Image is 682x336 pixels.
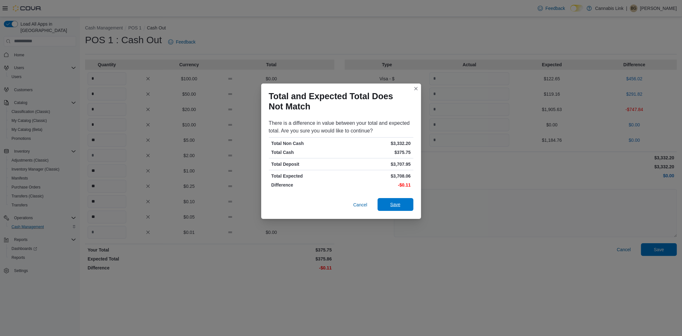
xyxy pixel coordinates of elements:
button: Closes this modal window [412,85,420,92]
p: $375.75 [342,149,411,156]
p: Total Non Cash [271,140,340,147]
div: There is a difference in value between your total and expected total. Are you sure you would like... [269,119,413,135]
p: $3,708.06 [342,173,411,179]
p: $3,707.95 [342,161,411,167]
p: $3,332.20 [342,140,411,147]
p: Total Deposit [271,161,340,167]
p: Difference [271,182,340,188]
span: Save [390,201,401,208]
p: Total Expected [271,173,340,179]
h1: Total and Expected Total Does Not Match [269,91,408,112]
button: Save [378,198,413,211]
p: -$0.11 [342,182,411,188]
p: Total Cash [271,149,340,156]
button: Cancel [351,198,370,211]
span: Cancel [353,202,367,208]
